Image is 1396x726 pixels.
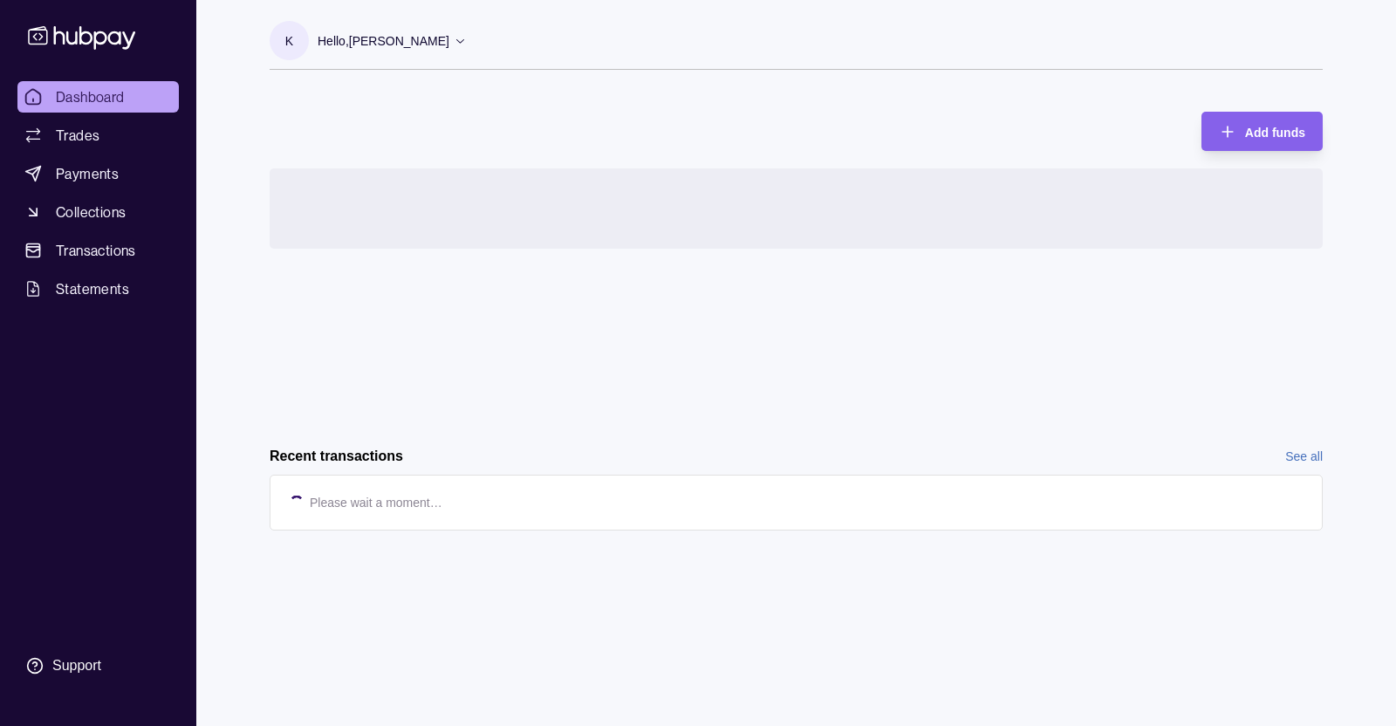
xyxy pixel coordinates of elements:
a: Trades [17,120,179,151]
h2: Recent transactions [270,447,403,466]
span: Add funds [1245,126,1305,140]
span: Dashboard [56,86,125,107]
span: Payments [56,163,119,184]
p: Hello, [PERSON_NAME] [318,31,449,51]
span: Trades [56,125,99,146]
span: Statements [56,278,129,299]
a: Support [17,647,179,684]
button: Add funds [1201,112,1323,151]
div: Support [52,656,101,675]
a: Statements [17,273,179,305]
p: K [285,31,293,51]
a: Payments [17,158,179,189]
p: Please wait a moment… [310,493,442,512]
a: See all [1285,447,1323,466]
a: Collections [17,196,179,228]
a: Dashboard [17,81,179,113]
span: Transactions [56,240,136,261]
a: Transactions [17,235,179,266]
span: Collections [56,202,126,223]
